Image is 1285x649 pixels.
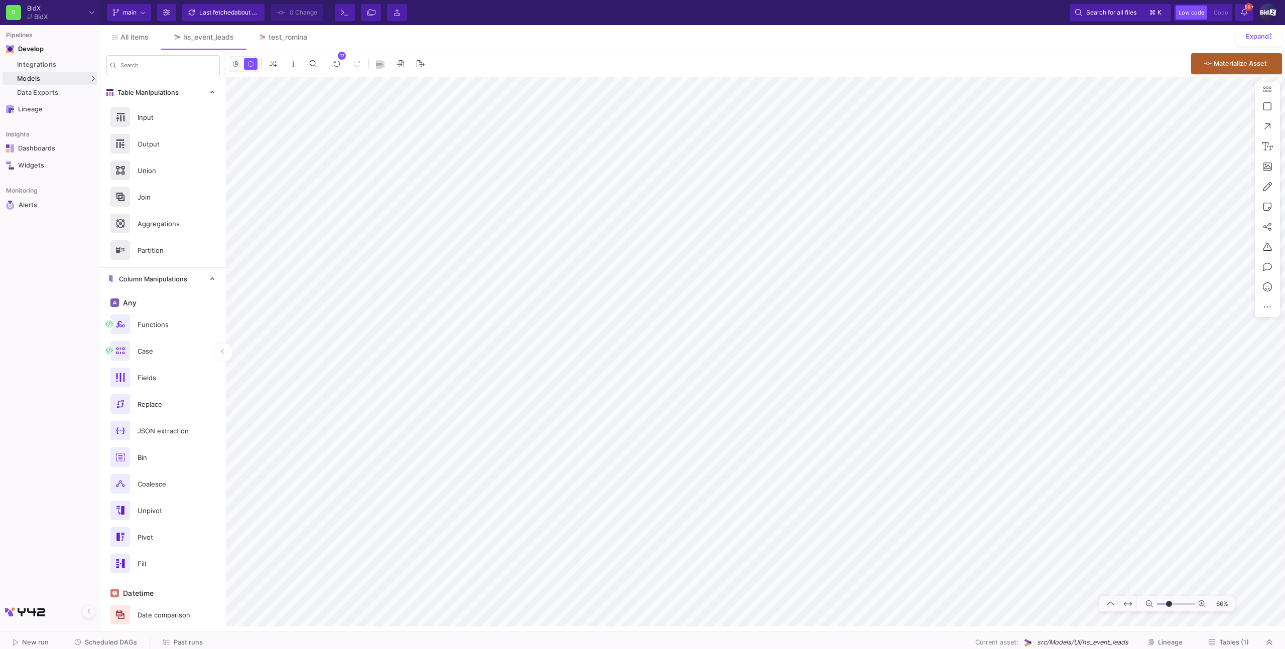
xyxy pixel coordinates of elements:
[100,524,226,550] button: Pivot
[132,243,201,258] div: Partition
[100,391,226,417] button: Replace
[100,210,226,237] button: Aggregations
[1191,53,1282,74] button: Materialize Asset
[1214,60,1267,67] span: Materialize Asset
[22,638,49,646] span: New run
[120,64,216,71] input: Search
[3,140,97,156] a: Navigation iconDashboards
[1210,595,1232,613] span: 66%
[132,163,201,178] div: Union
[3,41,97,57] mat-expansion-panel-header: Navigation iconDevelop
[100,444,226,470] button: Bin
[3,157,97,174] a: Navigation iconWidgets
[18,144,83,152] div: Dashboards
[6,161,14,170] img: Navigation icon
[100,364,226,391] button: Fields
[132,190,201,205] div: Join
[234,9,285,16] span: about 2 hours ago
[113,89,179,97] span: Table Manipulations
[132,476,201,492] div: Coalesce
[1070,4,1171,21] button: Search for all files⌘k
[1219,638,1249,646] span: Tables (1)
[121,299,137,307] span: Any
[100,497,226,524] button: Unpivot
[100,237,226,263] button: Partition
[132,503,201,518] div: Unpivot
[132,450,201,465] div: Bin
[18,45,33,53] div: Develop
[1158,7,1162,19] span: k
[1245,3,1253,11] span: 99+
[975,637,1018,647] span: Current asset:
[3,58,97,71] a: Integrations
[6,45,14,53] img: Navigation icon
[17,89,95,97] div: Data Exports
[120,33,149,41] span: All items
[1259,4,1277,22] img: 1IDUGFrSweyeo45uyh2jXsnqWiPQJzzjPFKQggbj.png
[100,268,226,290] mat-expansion-panel-header: Column Manipulations
[1086,5,1136,20] span: Search for all files
[3,86,97,99] a: Data Exports
[6,105,14,113] img: Navigation icon
[100,130,226,157] button: Output
[3,197,97,214] a: Navigation iconAlerts
[173,33,181,42] img: Tab icon
[100,157,226,184] button: Union
[19,201,84,210] div: Alerts
[123,5,137,20] span: main
[132,370,201,385] div: Fields
[1149,7,1155,19] span: ⌘
[1179,9,1204,16] span: Low code
[199,5,260,20] div: Last fetched
[100,104,226,267] div: Table Manipulations
[132,110,201,125] div: Input
[183,33,234,41] div: hs_event_leads
[18,161,83,170] div: Widgets
[182,4,265,21] button: Last fetchedabout 2 hours ago
[100,311,226,338] button: Functions
[1235,4,1253,21] button: 99+
[1211,6,1231,20] button: Code
[85,638,137,646] span: Scheduled DAGs
[1146,7,1166,19] button: ⌘k
[100,550,226,577] button: Fill
[6,201,15,210] img: Navigation icon
[100,184,226,210] button: Join
[132,216,201,231] div: Aggregations
[132,607,201,622] div: Date comparison
[27,5,48,12] div: BidX
[1176,6,1207,20] button: Low code
[174,638,203,646] span: Past runs
[132,556,201,571] div: Fill
[107,4,151,21] button: main
[6,144,14,152] img: Navigation icon
[17,75,41,83] span: Models
[1037,637,1128,647] span: src/Models/UI/hs_event_leads
[17,61,95,69] div: Integrations
[132,423,201,438] div: JSON extraction
[100,338,226,364] button: Case
[34,14,48,20] div: BidX
[100,104,226,130] button: Input
[132,530,201,545] div: Pivot
[132,397,201,412] div: Replace
[269,33,307,41] div: test_romina
[100,470,226,497] button: Coalesce
[132,344,201,359] div: Case
[1158,638,1183,646] span: Lineage
[115,275,187,283] span: Column Manipulations
[121,589,154,597] span: Datetime
[100,601,226,628] button: Date comparison
[1214,9,1228,16] span: Code
[132,317,201,332] div: Functions
[132,136,201,151] div: Output
[100,417,226,444] button: JSON extraction
[258,33,267,42] img: Tab icon
[6,5,21,20] div: B
[100,81,226,104] mat-expansion-panel-header: Table Manipulations
[1022,637,1033,648] img: UI Model
[18,105,83,113] div: Lineage
[3,101,97,117] a: Navigation iconLineage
